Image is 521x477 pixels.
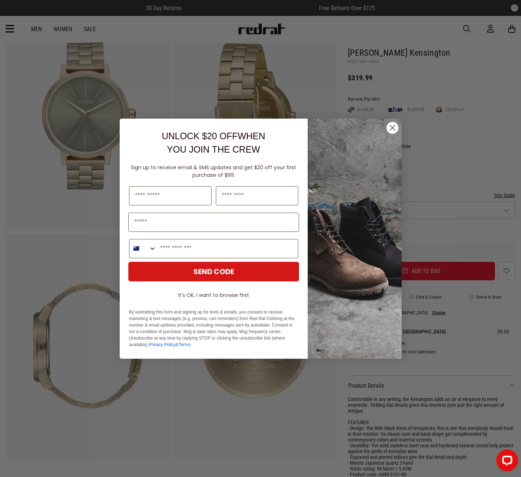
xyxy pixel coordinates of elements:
span: WHEN [238,131,265,141]
button: Close dialog [386,122,399,134]
button: Search Countries [129,239,157,258]
span: Sign up to receive email & SMS updates and get $20 off your first purchase of $99. [131,164,296,179]
img: f7662613-148e-4c88-9575-6c6b5b55a647.jpeg [308,119,402,359]
a: Privacy Policy [149,342,176,347]
a: Terms [179,342,191,347]
p: By submitting this form and signing up for texts & emails, you consent to receive marketing & tex... [129,309,298,348]
img: New Zealand [133,246,139,251]
input: First Name [129,186,212,205]
span: YOU JOIN THE CREW [167,144,260,154]
button: It's OK, I want to browse first [128,289,299,302]
input: Email [128,213,299,232]
iframe: LiveChat chat widget [491,447,521,477]
span: UNLOCK $20 OFF [162,131,238,141]
button: SEND CODE [128,262,299,281]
